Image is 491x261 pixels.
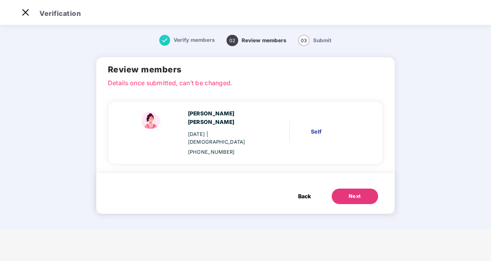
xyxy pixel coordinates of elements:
[188,130,261,146] div: [DATE]
[188,131,245,145] span: | [DEMOGRAPHIC_DATA]
[136,110,167,131] img: svg+xml;base64,PHN2ZyBpZD0iU3BvdXNlX2ljb24iIHhtbG5zPSJodHRwOi8vd3d3LnczLm9yZy8yMDAwL3N2ZyIgd2lkdG...
[242,37,286,43] span: Review members
[108,78,384,85] p: Details once submitted, can’t be changed.
[159,35,170,46] img: svg+xml;base64,PHN2ZyB4bWxucz0iaHR0cDovL3d3dy53My5vcmcvMjAwMC9zdmciIHdpZHRoPSIxNiIgaGVpZ2h0PSIxNi...
[298,192,311,201] span: Back
[311,127,360,136] div: Self
[332,189,378,204] button: Next
[174,37,215,43] span: Verify members
[349,192,361,200] div: Next
[313,37,331,43] span: Submit
[227,35,238,46] span: 02
[108,63,384,76] h2: Review members
[188,110,261,126] div: [PERSON_NAME] [PERSON_NAME]
[298,35,310,46] span: 03
[290,189,319,204] button: Back
[188,148,261,156] div: [PHONE_NUMBER]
